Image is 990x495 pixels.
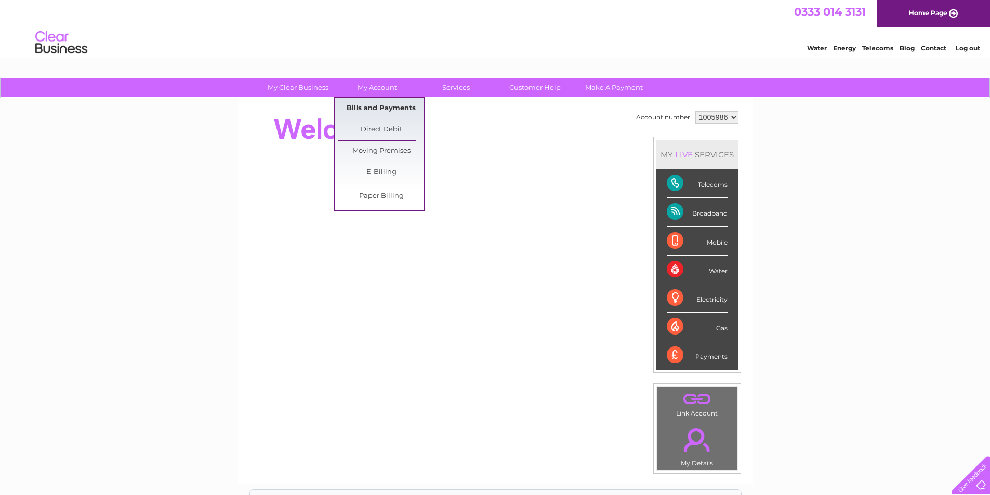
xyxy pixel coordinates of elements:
[571,78,657,97] a: Make A Payment
[794,5,866,18] a: 0333 014 3131
[833,44,856,52] a: Energy
[807,44,827,52] a: Water
[667,169,728,198] div: Telecoms
[338,119,424,140] a: Direct Debit
[338,98,424,119] a: Bills and Payments
[334,78,420,97] a: My Account
[633,109,693,126] td: Account number
[338,186,424,207] a: Paper Billing
[956,44,980,52] a: Log out
[35,27,88,59] img: logo.png
[657,419,737,470] td: My Details
[492,78,578,97] a: Customer Help
[673,150,695,159] div: LIVE
[667,313,728,341] div: Gas
[667,256,728,284] div: Water
[667,198,728,226] div: Broadband
[657,387,737,420] td: Link Account
[250,6,741,50] div: Clear Business is a trading name of Verastar Limited (registered in [GEOGRAPHIC_DATA] No. 3667643...
[667,227,728,256] div: Mobile
[660,422,734,458] a: .
[667,341,728,369] div: Payments
[255,78,341,97] a: My Clear Business
[667,284,728,313] div: Electricity
[338,162,424,183] a: E-Billing
[660,390,734,408] a: .
[656,140,738,169] div: MY SERVICES
[862,44,893,52] a: Telecoms
[900,44,915,52] a: Blog
[413,78,499,97] a: Services
[921,44,946,52] a: Contact
[338,141,424,162] a: Moving Premises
